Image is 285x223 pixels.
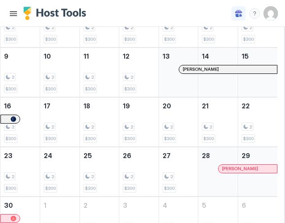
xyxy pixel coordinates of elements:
span: 2 [130,74,133,80]
span: 22 [242,102,250,110]
td: November 19, 2025 [119,97,159,147]
a: November 15, 2025 [238,48,277,64]
td: November 26, 2025 [119,147,159,197]
a: November 11, 2025 [80,48,119,64]
a: November 21, 2025 [198,98,238,114]
span: 3 [123,202,127,209]
td: November 9, 2025 [0,47,40,97]
span: 18 [84,102,90,110]
span: 20 [163,102,171,110]
span: 19 [123,102,130,110]
span: $300 [85,36,96,42]
span: 2 [12,25,14,30]
span: $300 [243,136,254,142]
a: December 1, 2025 [40,197,80,214]
span: $300 [45,36,56,42]
a: December 4, 2025 [159,197,198,214]
span: $300 [124,185,135,191]
div: [PERSON_NAME] [222,166,273,172]
span: $300 [5,136,16,142]
span: 5 [202,202,206,209]
span: 2 [12,174,14,180]
span: 12 [123,52,130,60]
span: $300 [45,86,56,92]
span: 13 [163,52,170,60]
span: 15 [242,52,249,60]
a: November 17, 2025 [40,98,80,114]
span: $300 [85,86,96,92]
span: 2 [12,124,14,130]
span: 2 [51,124,54,130]
a: November 26, 2025 [119,147,159,164]
span: [PERSON_NAME] [222,166,258,172]
a: November 20, 2025 [159,98,198,114]
span: 2 [91,25,94,30]
div: menu [249,8,260,19]
td: November 24, 2025 [40,147,80,197]
span: $300 [124,36,135,42]
td: November 16, 2025 [0,97,40,147]
span: 2 [170,174,173,180]
span: $300 [203,136,214,142]
div: [PERSON_NAME] [183,66,273,72]
span: $300 [124,136,135,142]
td: November 17, 2025 [40,97,80,147]
td: November 20, 2025 [159,97,198,147]
span: 30 [4,202,13,209]
span: 2 [130,25,133,30]
td: November 15, 2025 [238,47,277,97]
button: Menu [7,7,20,20]
span: $300 [85,136,96,142]
td: November 23, 2025 [0,147,40,197]
span: $300 [45,136,56,142]
span: $300 [164,185,175,191]
a: December 2, 2025 [80,197,119,214]
span: 2 [249,25,252,30]
span: 2 [210,25,212,30]
span: 9 [4,52,8,60]
a: November 13, 2025 [159,48,198,64]
td: November 25, 2025 [80,147,119,197]
span: $300 [243,36,254,42]
span: 10 [44,52,51,60]
a: November 22, 2025 [238,98,277,114]
span: 2 [51,174,54,180]
span: 14 [202,52,209,60]
td: November 18, 2025 [80,97,119,147]
td: November 10, 2025 [40,47,80,97]
a: December 6, 2025 [238,197,277,214]
td: November 22, 2025 [238,97,277,147]
a: November 29, 2025 [238,147,277,164]
a: November 28, 2025 [198,147,238,164]
span: 4 [163,202,167,209]
span: 2 [51,25,54,30]
a: November 23, 2025 [0,147,40,164]
span: 2 [170,25,173,30]
td: November 14, 2025 [198,47,238,97]
span: 11 [84,52,89,60]
span: 21 [202,102,209,110]
a: Host Tools Logo [23,7,90,20]
span: 23 [4,152,13,159]
a: November 16, 2025 [0,98,40,114]
span: 2 [91,74,94,80]
td: November 12, 2025 [119,47,159,97]
span: 2 [170,124,173,130]
a: November 19, 2025 [119,98,159,114]
span: 27 [163,152,171,159]
span: $300 [85,185,96,191]
span: 6 [242,202,246,209]
a: November 14, 2025 [198,48,238,64]
span: 2 [91,174,94,180]
span: 2 [84,202,88,209]
a: November 30, 2025 [0,197,40,214]
span: $300 [164,136,175,142]
a: November 25, 2025 [80,147,119,164]
span: 2 [91,124,94,130]
span: 2 [130,124,133,130]
span: $300 [124,86,135,92]
span: $300 [5,36,16,42]
a: November 27, 2025 [159,147,198,164]
td: November 11, 2025 [80,47,119,97]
